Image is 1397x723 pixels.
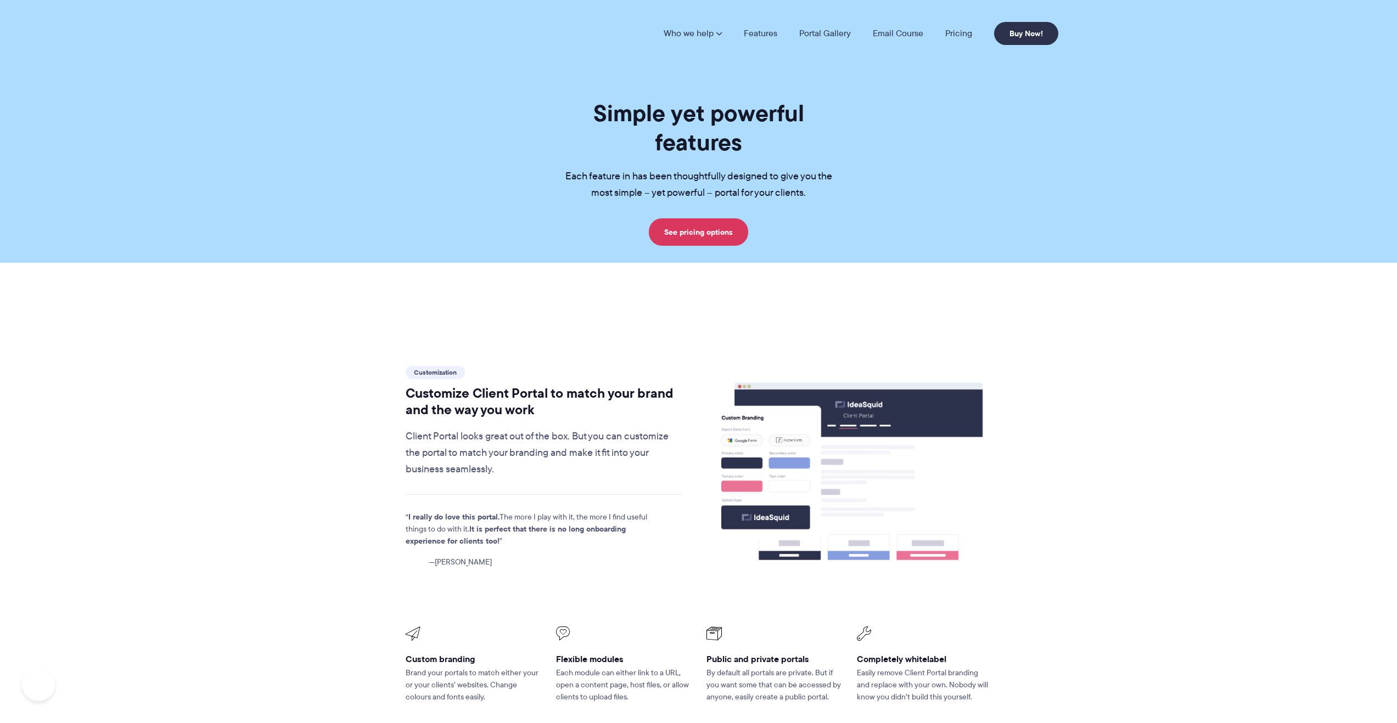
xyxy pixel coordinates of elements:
p: Client Portal looks great out of the box. But you can customize the portal to match your branding... [406,428,683,478]
span: Customization [406,366,465,379]
strong: I really do love this portal. [408,511,500,523]
a: Email Course [873,29,923,38]
h3: Public and private portals [706,653,841,665]
h3: Flexible modules [556,653,691,665]
span: [PERSON_NAME] [429,556,492,568]
a: Buy Now! [994,22,1058,45]
p: By default all portals are private. But if you want some that can be accessed by anyone, easily c... [706,667,841,703]
h2: Customize Client Portal to match your brand and the way you work [406,385,683,418]
a: Who we help [664,29,722,38]
p: Each feature in has been thoughtfully designed to give you the most simple – yet powerful – porta... [548,168,850,201]
h1: Simple yet powerful features [548,99,850,157]
h3: Completely whitelabel [857,653,992,665]
a: See pricing options [649,218,748,246]
a: Portal Gallery [799,29,851,38]
a: Features [744,29,777,38]
p: Brand your portals to match either your or your clients’ websites. Change colours and fonts easily. [406,667,541,703]
p: The more I play with it, the more I find useful things to do with it. [406,511,664,547]
p: Each module can either link to a URL, open a content page, host files, or allow clients to upload... [556,667,691,703]
p: Easily remove Client Portal branding and replace with your own. Nobody will know you didn’t build... [857,667,992,703]
strong: It is perfect that there is no long onboarding experience for clients too! [406,523,626,547]
iframe: Toggle Customer Support [22,668,55,701]
h3: Custom branding [406,653,541,665]
a: Pricing [945,29,972,38]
